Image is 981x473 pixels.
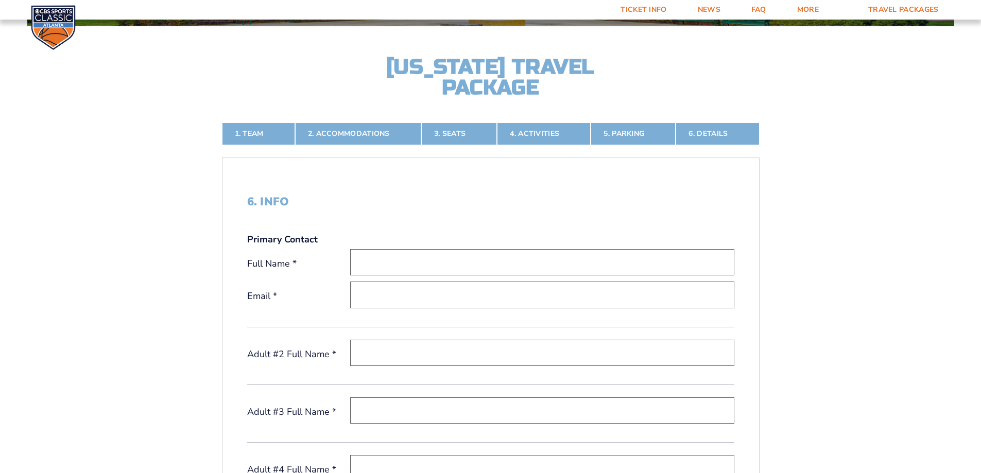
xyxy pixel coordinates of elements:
[591,122,676,145] a: 5. Parking
[497,122,591,145] a: 4. Activities
[247,233,318,246] strong: Primary Contact
[247,406,350,418] label: Adult #3 Full Name *
[247,195,734,208] h2: 6. Info
[295,122,421,145] a: 2. Accommodations
[222,122,295,145] a: 1. Team
[31,5,76,50] img: CBS Sports Classic
[421,122,497,145] a: 3. Seats
[247,290,350,303] label: Email *
[247,257,350,270] label: Full Name *
[377,57,604,98] h2: [US_STATE] Travel Package
[247,348,350,361] label: Adult #2 Full Name *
